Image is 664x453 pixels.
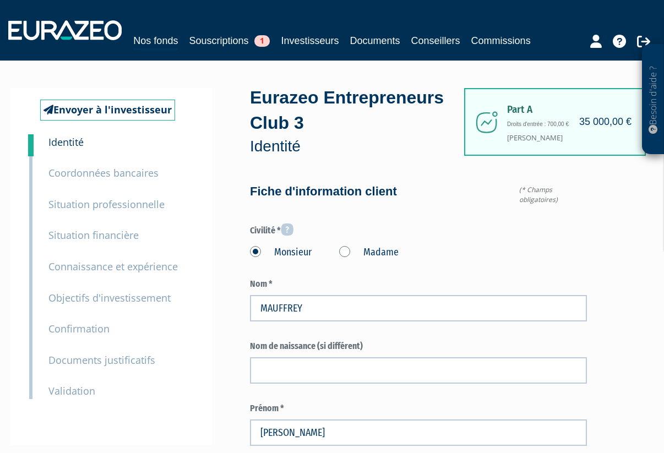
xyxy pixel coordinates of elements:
[48,135,84,149] small: Identité
[339,245,399,260] label: Madame
[48,291,171,304] small: Objectifs d'investissement
[48,260,178,273] small: Connaissance et expérience
[48,384,95,397] small: Validation
[250,223,587,237] label: Civilité *
[254,35,270,47] span: 1
[250,340,587,353] label: Nom de naissance (si différent)
[48,198,165,211] small: Situation professionnelle
[40,100,175,121] a: Envoyer à l'investisseur
[48,228,139,242] small: Situation financière
[250,185,587,198] h4: Fiche d'information client
[250,85,449,157] div: Eurazeo Entrepreneurs Club 3
[250,402,587,415] label: Prénom *
[281,33,339,48] a: Investisseurs
[250,245,312,260] label: Monsieur
[48,353,155,367] small: Documents justificatifs
[471,33,531,48] a: Commissions
[647,50,660,149] p: Besoin d'aide ?
[250,135,449,157] p: Identité
[411,33,460,48] a: Conseillers
[133,33,178,50] a: Nos fonds
[250,278,587,291] label: Nom *
[189,33,270,48] a: Souscriptions1
[48,322,110,335] small: Confirmation
[519,185,586,204] span: (* Champs obligatoires)
[579,117,632,128] h4: 35 000,00 €
[8,20,122,40] img: 1732889491-logotype_eurazeo_blanc_rvb.png
[350,33,400,48] a: Documents
[48,166,159,179] small: Coordonnées bancaires
[28,134,34,156] a: 1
